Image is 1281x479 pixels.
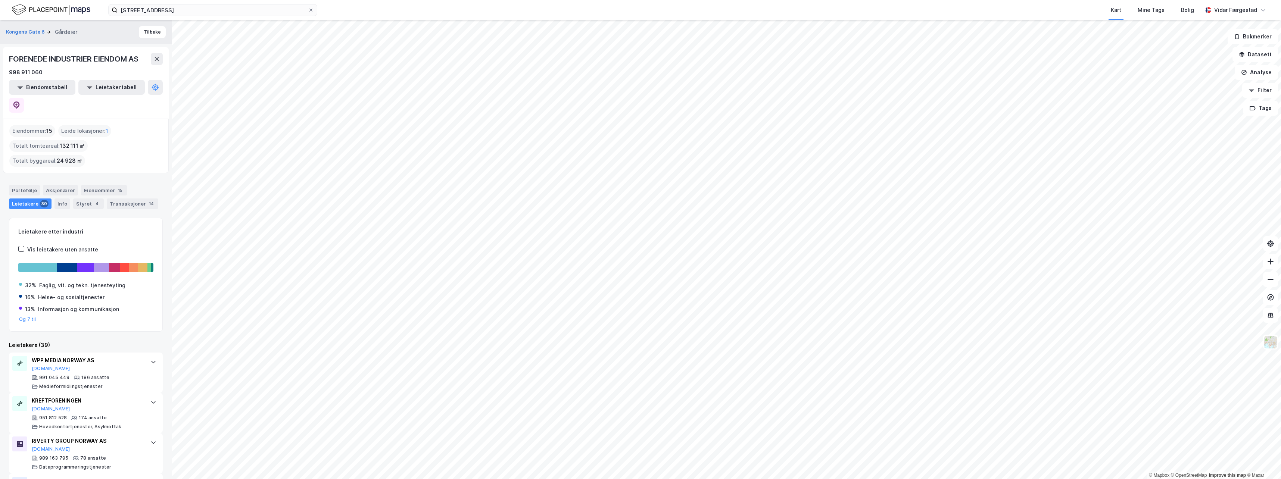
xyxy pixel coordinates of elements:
[32,436,143,445] div: RIVERTY GROUP NORWAY AS
[1235,65,1278,80] button: Analyse
[9,53,140,65] div: FORENEDE INDUSTRIER EIENDOM AS
[32,396,143,405] div: KREFTFORENINGEN
[1232,47,1278,62] button: Datasett
[43,185,78,195] div: Aksjonærer
[1171,473,1207,478] a: OpenStreetMap
[81,185,127,195] div: Eiendommer
[32,406,70,412] button: [DOMAIN_NAME]
[25,305,35,314] div: 13%
[1209,473,1246,478] a: Improve this map
[39,375,69,381] div: 991 045 449
[18,227,153,236] div: Leietakere etter industri
[12,3,90,16] img: logo.f888ab2527a4732fd821a326f86c7f29.svg
[55,28,77,37] div: Gårdeier
[6,28,46,36] button: Kongens Gate 6
[1242,83,1278,98] button: Filter
[1181,6,1194,15] div: Bolig
[32,446,70,452] button: [DOMAIN_NAME]
[9,125,55,137] div: Eiendommer :
[73,198,104,209] div: Styret
[1214,6,1257,15] div: Vidar Færgestad
[39,424,121,430] div: Hovedkontortjenester, Asylmottak
[19,316,36,322] button: Og 7 til
[1111,6,1121,15] div: Kart
[9,155,85,167] div: Totalt byggareal :
[32,366,70,372] button: [DOMAIN_NAME]
[9,68,43,77] div: 998 911 060
[39,415,67,421] div: 951 812 528
[27,245,98,254] div: Vis leietakere uten ansatte
[1244,443,1281,479] iframe: Chat Widget
[80,455,106,461] div: 78 ansatte
[116,187,124,194] div: 15
[107,198,158,209] div: Transaksjoner
[78,80,145,95] button: Leietakertabell
[139,26,166,38] button: Tilbake
[40,200,49,207] div: 39
[9,198,52,209] div: Leietakere
[1244,443,1281,479] div: Kontrollprogram for chat
[54,198,70,209] div: Info
[60,141,85,150] span: 132 111 ㎡
[25,281,36,290] div: 32%
[38,293,105,302] div: Helse- og sosialtjenester
[1149,473,1169,478] a: Mapbox
[118,4,308,16] input: Søk på adresse, matrikkel, gårdeiere, leietakere eller personer
[38,305,119,314] div: Informasjon og kommunikasjon
[9,341,163,350] div: Leietakere (39)
[9,140,88,152] div: Totalt tomteareal :
[147,200,155,207] div: 14
[39,455,68,461] div: 989 163 795
[1138,6,1165,15] div: Mine Tags
[93,200,101,207] div: 4
[39,281,125,290] div: Faglig, vit. og tekn. tjenesteyting
[9,80,75,95] button: Eiendomstabell
[57,156,82,165] span: 24 928 ㎡
[25,293,35,302] div: 16%
[1263,335,1278,349] img: Z
[106,126,108,135] span: 1
[1228,29,1278,44] button: Bokmerker
[1243,101,1278,116] button: Tags
[39,383,103,389] div: Medieformidlingstjenester
[39,464,111,470] div: Dataprogrammeringstjenester
[9,185,40,195] div: Portefølje
[79,415,107,421] div: 174 ansatte
[58,125,111,137] div: Leide lokasjoner :
[46,126,52,135] span: 15
[81,375,109,381] div: 186 ansatte
[32,356,143,365] div: WPP MEDIA NORWAY AS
